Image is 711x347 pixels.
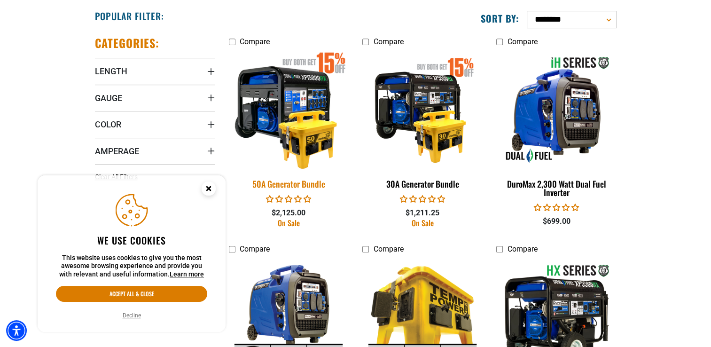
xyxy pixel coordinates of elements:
img: 50A Generator Bundle [223,49,354,170]
span: 0.00 stars [400,195,445,204]
button: Accept all & close [56,286,207,302]
span: Compare [507,244,537,253]
a: Clear All Filters [95,172,141,182]
div: $2,125.00 [229,207,349,219]
span: Compare [240,244,270,253]
span: 0.00 stars [266,195,311,204]
button: Decline [120,311,144,320]
span: Compare [373,244,403,253]
span: Amperage [95,146,139,157]
span: Gauge [95,93,122,103]
a: DuroMax 2,300 Watt Dual Fuel Inverter DuroMax 2,300 Watt Dual Fuel Inverter [496,51,616,202]
h2: Popular Filter: [95,10,164,22]
span: 0.00 stars [534,203,579,212]
div: On Sale [362,219,482,227]
h2: We use cookies [56,234,207,246]
summary: Gauge [95,85,215,111]
span: Length [95,66,127,77]
summary: Length [95,58,215,84]
img: 30A Generator Bundle [363,55,482,164]
aside: Cookie Consent [38,175,226,332]
p: This website uses cookies to give you the most awesome browsing experience and provide you with r... [56,254,207,279]
img: DuroMax 2,300 Watt Dual Fuel Inverter [497,55,616,164]
h2: Categories: [95,36,160,50]
div: 30A Generator Bundle [362,180,482,188]
a: 50A Generator Bundle 50A Generator Bundle [229,51,349,194]
a: 30A Generator Bundle 30A Generator Bundle [362,51,482,194]
summary: Amperage [95,138,215,164]
span: Clear All Filters [95,173,138,181]
span: Compare [507,37,537,46]
span: Compare [373,37,403,46]
span: Compare [240,37,270,46]
div: On Sale [229,219,349,227]
div: 50A Generator Bundle [229,180,349,188]
label: Sort by: [481,12,519,24]
div: $1,211.25 [362,207,482,219]
button: Close this option [192,175,226,205]
div: $699.00 [496,216,616,227]
div: Accessibility Menu [6,320,27,341]
summary: Color [95,111,215,137]
a: This website uses cookies to give you the most awesome browsing experience and provide you with r... [170,270,204,278]
span: Color [95,119,121,130]
div: DuroMax 2,300 Watt Dual Fuel Inverter [496,180,616,197]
